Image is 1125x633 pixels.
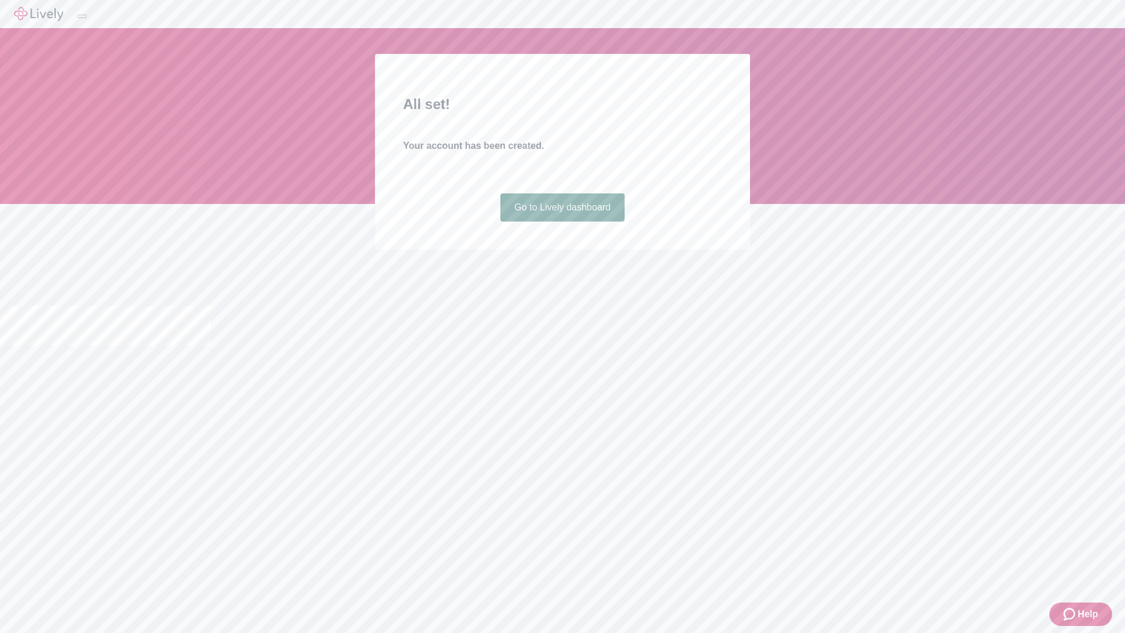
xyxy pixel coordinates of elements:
[403,94,722,115] h2: All set!
[14,7,63,21] img: Lively
[500,193,625,222] a: Go to Lively dashboard
[403,139,722,153] h4: Your account has been created.
[1063,607,1078,621] svg: Zendesk support icon
[1078,607,1098,621] span: Help
[77,15,87,18] button: Log out
[1049,603,1112,626] button: Zendesk support iconHelp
